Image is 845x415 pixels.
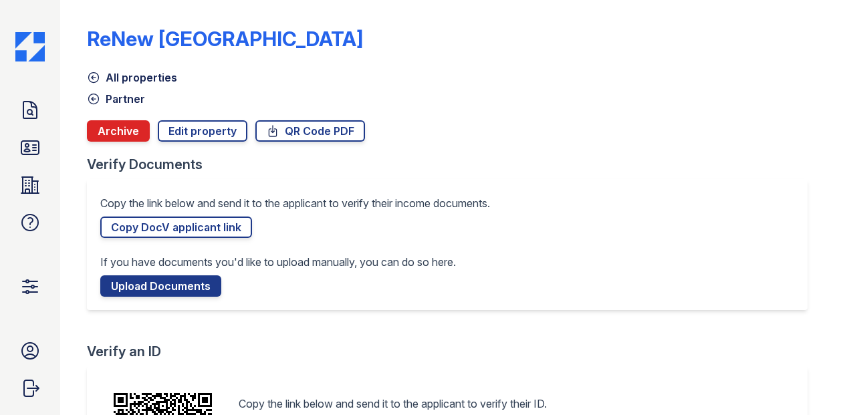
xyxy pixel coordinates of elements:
[87,120,150,142] button: Archive
[15,32,45,61] img: CE_Icon_Blue-c292c112584629df590d857e76928e9f676e5b41ef8f769ba2f05ee15b207248.png
[100,195,490,211] p: Copy the link below and send it to the applicant to verify their income documents.
[87,91,145,107] a: Partner
[100,217,252,238] a: Copy DocV applicant link
[100,254,456,270] p: If you have documents you'd like to upload manually, you can do so here.
[158,120,247,142] a: Edit property
[87,155,818,174] div: Verify Documents
[100,275,221,297] a: Upload Documents
[255,120,365,142] a: QR Code PDF
[87,342,818,361] div: Verify an ID
[239,396,547,412] p: Copy the link below and send it to the applicant to verify their ID.
[87,70,177,86] a: All properties
[87,27,363,51] div: ReNew [GEOGRAPHIC_DATA]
